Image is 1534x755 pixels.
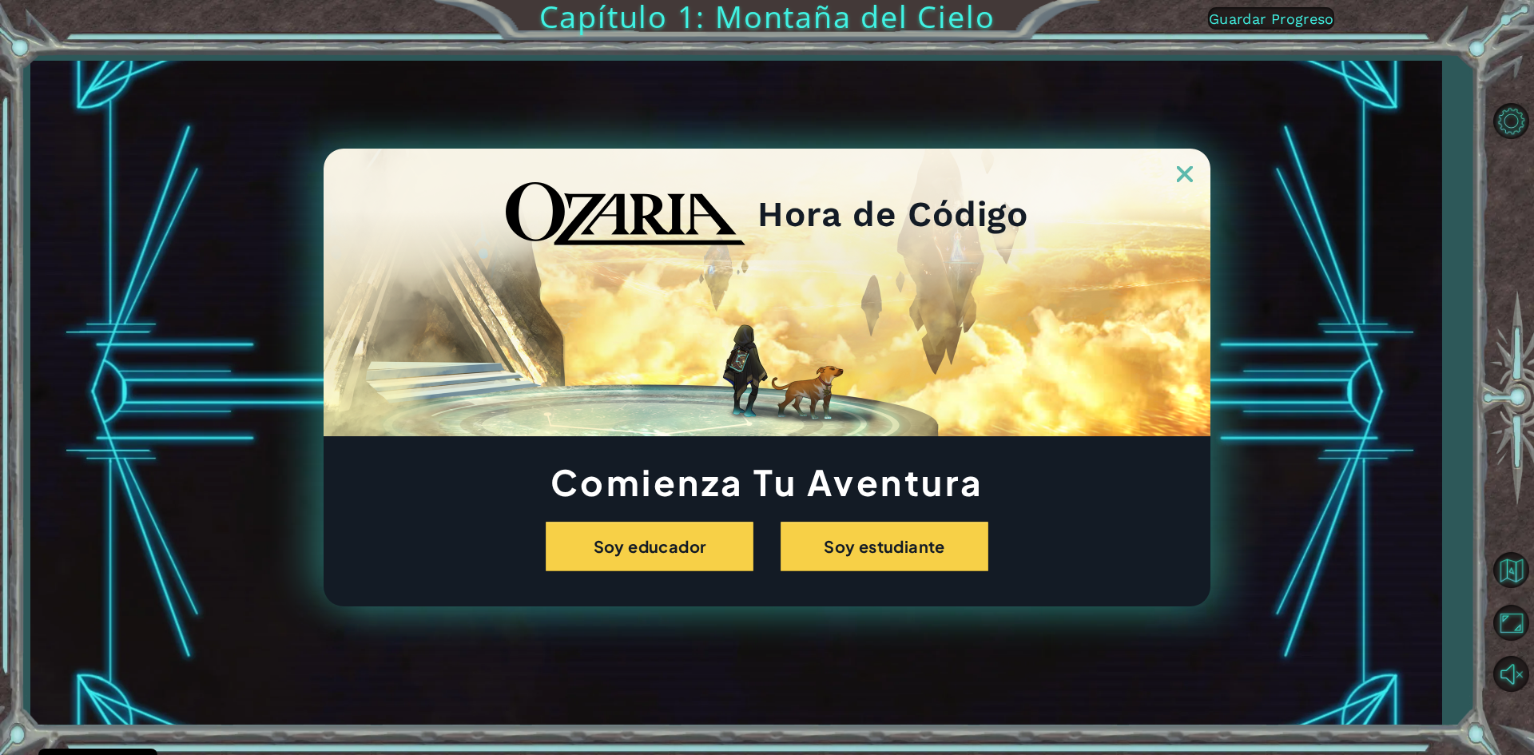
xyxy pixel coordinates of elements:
button: Soy educador [546,522,753,571]
h2: Hora de Código [757,199,1028,229]
img: blackOzariaWordmark.png [506,182,745,246]
h1: Comienza Tu Aventura [324,466,1210,498]
img: ExitButton_Dusk.png [1177,166,1193,182]
button: Soy estudiante [781,522,988,571]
